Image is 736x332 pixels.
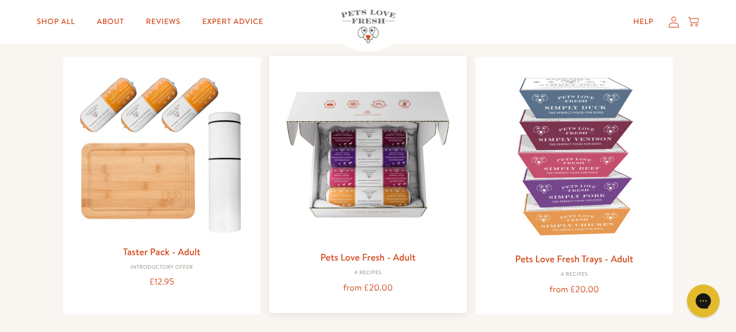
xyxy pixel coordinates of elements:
[484,282,665,297] div: from £20.00
[123,245,200,258] a: Taster Pack - Adult
[484,66,665,246] img: Pets Love Fresh Trays - Adult
[625,11,662,33] a: Help
[278,270,458,276] div: 4 Recipes
[72,66,252,239] img: Taster Pack - Adult
[682,281,725,321] iframe: Gorgias live chat messenger
[137,11,189,33] a: Reviews
[320,250,416,264] a: Pets Love Fresh - Adult
[278,281,458,295] div: from £20.00
[72,264,252,271] div: Introductory Offer
[88,11,133,33] a: About
[72,275,252,289] div: £12.95
[28,11,84,33] a: Shop All
[484,271,665,278] div: 4 Recipes
[515,252,634,265] a: Pets Love Fresh Trays - Adult
[193,11,272,33] a: Expert Advice
[278,64,458,245] img: Pets Love Fresh - Adult
[341,10,396,43] img: Pets Love Fresh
